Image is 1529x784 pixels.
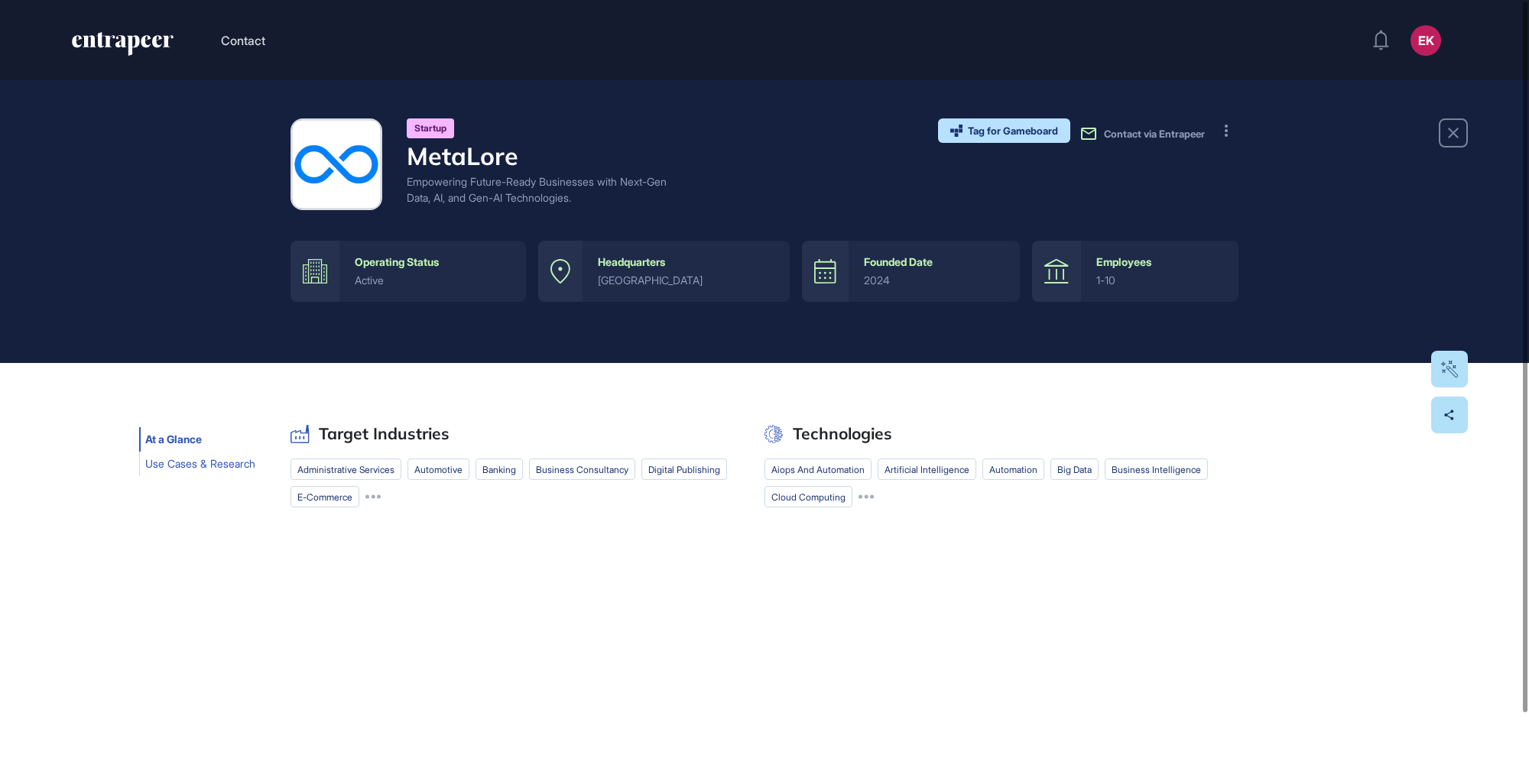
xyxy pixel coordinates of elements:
[70,32,175,61] a: entrapeer-logo
[355,256,439,268] div: Operating Status
[641,458,727,480] li: Digital Publishing
[407,458,469,480] li: automotive
[407,141,667,170] h4: MetaLore
[764,486,852,507] li: cloud computing
[355,274,511,287] div: active
[407,173,667,206] div: Empowering Future-Ready Businesses with Next-Gen Data, AI, and Gen-AI Technologies.
[476,458,523,480] li: banking
[764,458,872,480] li: aiops and automation
[1096,256,1151,268] div: Employees
[598,274,774,287] div: [GEOGRAPHIC_DATA]
[864,274,1005,287] div: 2024
[221,31,265,50] button: Contact
[598,256,665,268] div: Headquarters
[291,458,401,480] li: administrative services
[968,126,1058,136] span: Tag for Gameboard
[1105,458,1208,480] li: business intelligence
[139,427,208,452] button: At a Glance
[291,486,359,507] li: e-commerce
[878,458,976,480] li: artificial intelligence
[1096,274,1223,287] div: 1-10
[1104,128,1205,140] span: Contact via Entrapeer
[864,256,933,268] div: Founded Date
[139,452,261,476] button: Use Cases & Research
[1050,458,1099,480] li: big data
[982,458,1044,480] li: automation
[145,458,255,470] span: Use Cases & Research
[145,433,202,445] span: At a Glance
[793,424,892,443] h2: Technologies
[407,118,454,138] div: Startup
[319,424,450,443] h2: Target Industries
[293,121,380,208] img: MetaLore-logo
[529,458,635,480] li: business consultancy
[1411,25,1441,56] button: EK
[1079,125,1205,143] button: Contact via Entrapeer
